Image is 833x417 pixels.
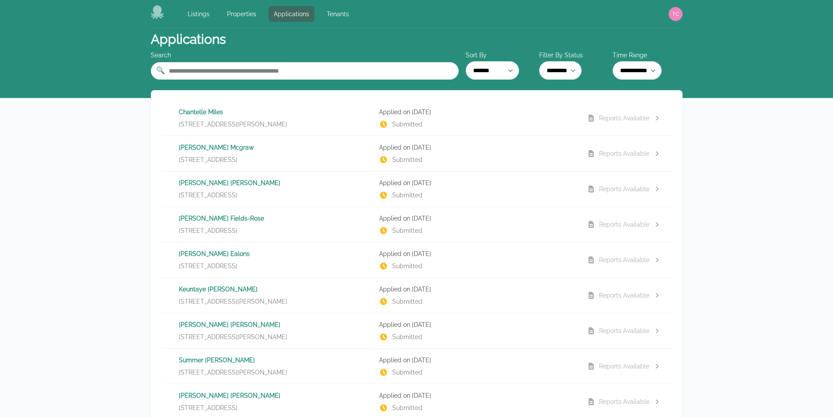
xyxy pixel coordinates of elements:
div: Reports Available [599,256,649,264]
p: Summer [PERSON_NAME] [179,356,373,364]
a: [PERSON_NAME] [PERSON_NAME][STREET_ADDRESS][PERSON_NAME]Applied on [DATE]SubmittedReports Available [161,313,672,348]
p: Submitted [379,226,573,235]
p: [PERSON_NAME] Mcgraw [179,143,373,152]
div: Reports Available [599,185,649,193]
p: [PERSON_NAME] [PERSON_NAME] [179,320,373,329]
p: Applied on [379,143,573,152]
a: Chantelle Miles[STREET_ADDRESS][PERSON_NAME]Applied on [DATE]SubmittedReports Available [161,101,672,136]
div: Reports Available [599,397,649,406]
div: Reports Available [599,291,649,300]
p: Submitted [379,262,573,270]
time: [DATE] [412,109,431,116]
p: [PERSON_NAME] [PERSON_NAME] [179,179,373,187]
time: [DATE] [412,321,431,328]
time: [DATE] [412,250,431,257]
a: Listings [182,6,215,22]
label: Sort By [466,51,536,60]
time: [DATE] [412,357,431,364]
p: [PERSON_NAME] Ealons [179,249,373,258]
div: Reports Available [599,149,649,158]
p: Submitted [379,368,573,377]
span: [STREET_ADDRESS][PERSON_NAME] [179,333,287,341]
a: [PERSON_NAME] Ealons[STREET_ADDRESS]Applied on [DATE]SubmittedReports Available [161,242,672,277]
p: Submitted [379,297,573,306]
p: Applied on [379,391,573,400]
div: Reports Available [599,220,649,229]
a: Tenants [321,6,354,22]
span: [STREET_ADDRESS] [179,226,237,235]
p: Submitted [379,191,573,200]
h1: Applications [151,32,226,47]
div: Search [151,51,459,60]
p: Chantelle Miles [179,108,373,116]
p: Applied on [379,214,573,223]
label: Filter By Status [539,51,609,60]
a: Keuntaye [PERSON_NAME][STREET_ADDRESS][PERSON_NAME]Applied on [DATE]SubmittedReports Available [161,278,672,313]
label: Time Range [613,51,683,60]
p: Applied on [379,320,573,329]
span: [STREET_ADDRESS][PERSON_NAME] [179,120,287,129]
p: Applied on [379,249,573,258]
a: Properties [222,6,261,22]
span: [STREET_ADDRESS][PERSON_NAME] [179,297,287,306]
p: Applied on [379,179,573,187]
a: [PERSON_NAME] [PERSON_NAME][STREET_ADDRESS]Applied on [DATE]SubmittedReports Available [161,172,672,207]
time: [DATE] [412,179,431,186]
span: [STREET_ADDRESS] [179,262,237,270]
span: [STREET_ADDRESS] [179,155,237,164]
a: [PERSON_NAME] Fields-Rose[STREET_ADDRESS]Applied on [DATE]SubmittedReports Available [161,207,672,242]
a: Applications [268,6,314,22]
p: Submitted [379,333,573,341]
p: [PERSON_NAME] [PERSON_NAME] [179,391,373,400]
a: Summer [PERSON_NAME][STREET_ADDRESS][PERSON_NAME]Applied on [DATE]SubmittedReports Available [161,349,672,384]
time: [DATE] [412,215,431,222]
p: Applied on [379,285,573,294]
span: [STREET_ADDRESS] [179,191,237,200]
p: Submitted [379,403,573,412]
p: Keuntaye [PERSON_NAME] [179,285,373,294]
time: [DATE] [412,286,431,293]
div: Reports Available [599,362,649,371]
p: Applied on [379,108,573,116]
span: [STREET_ADDRESS][PERSON_NAME] [179,368,287,377]
div: Reports Available [599,114,649,123]
span: [STREET_ADDRESS] [179,403,237,412]
p: Submitted [379,155,573,164]
div: Reports Available [599,326,649,335]
p: Applied on [379,356,573,364]
time: [DATE] [412,392,431,399]
a: [PERSON_NAME] Mcgraw[STREET_ADDRESS]Applied on [DATE]SubmittedReports Available [161,136,672,171]
p: Submitted [379,120,573,129]
time: [DATE] [412,144,431,151]
p: [PERSON_NAME] Fields-Rose [179,214,373,223]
